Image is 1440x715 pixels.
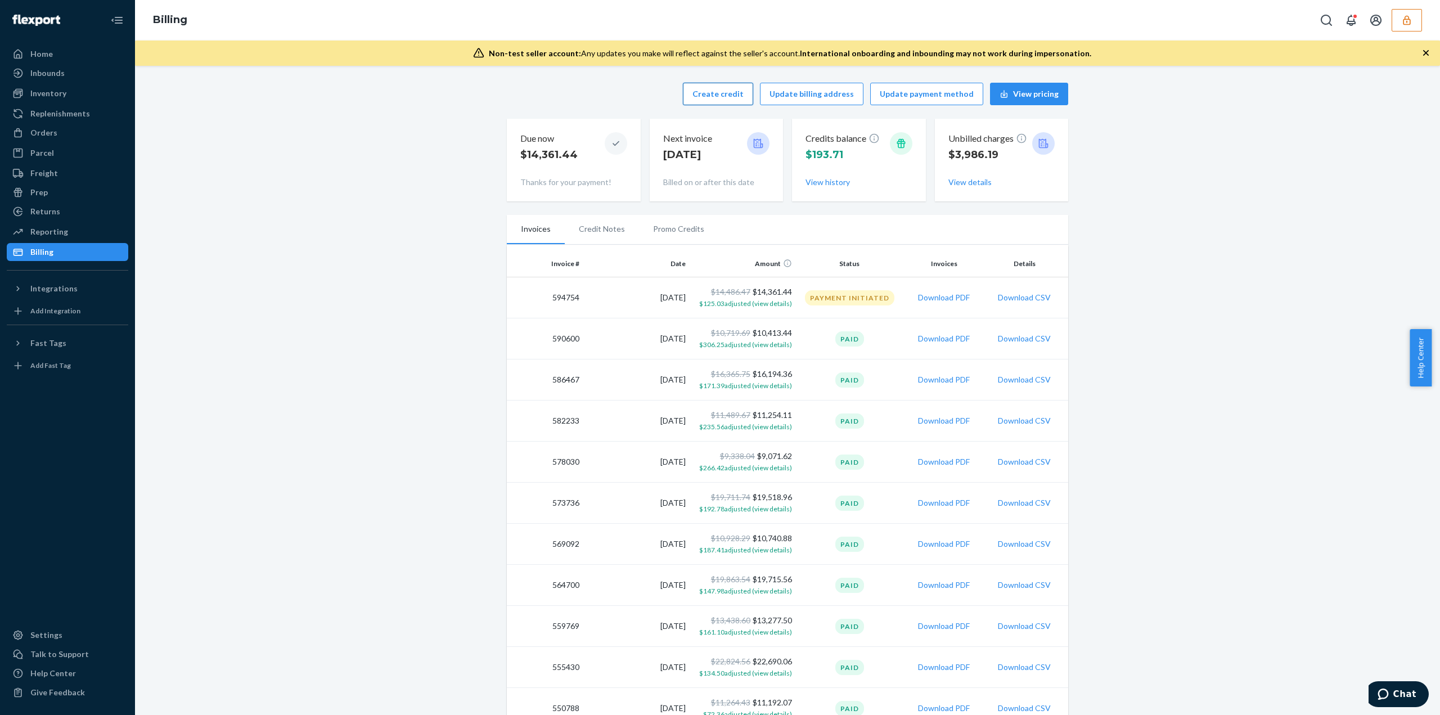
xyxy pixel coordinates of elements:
div: Paid [835,578,864,593]
td: $10,740.88 [690,524,796,565]
div: Help Center [30,668,76,679]
li: Credit Notes [565,215,639,243]
div: Paid [835,372,864,388]
td: 578030 [507,442,584,483]
a: Billing [153,14,187,26]
td: 586467 [507,359,584,401]
td: $16,194.36 [690,359,796,401]
div: Prep [30,187,48,198]
button: Fast Tags [7,334,128,352]
div: Inbounds [30,68,65,79]
button: Download CSV [998,662,1051,673]
li: Invoices [507,215,565,244]
span: $22,824.56 [711,656,750,666]
div: Returns [30,206,60,217]
td: [DATE] [584,359,690,401]
div: Add Integration [30,306,80,316]
td: 573736 [507,483,584,524]
div: Paid [835,619,864,634]
p: Due now [520,132,578,145]
span: $134.50 adjusted (view details) [699,669,792,677]
button: Open Search Box [1315,9,1338,32]
button: Download PDF [918,415,970,426]
div: Paid [835,331,864,347]
span: $193.71 [805,149,843,161]
span: $125.03 adjusted (view details) [699,299,792,308]
p: Thanks for your payment! [520,177,627,188]
img: Flexport logo [12,15,60,26]
a: Inbounds [7,64,128,82]
th: Amount [690,250,796,277]
a: Replenishments [7,105,128,123]
div: Parcel [30,147,54,159]
a: Help Center [7,664,128,682]
td: $9,071.62 [690,442,796,483]
span: $11,489.67 [711,410,750,420]
button: Download CSV [998,456,1051,467]
span: Non-test seller account: [489,48,581,58]
span: $306.25 adjusted (view details) [699,340,792,349]
button: $134.50adjusted (view details) [699,667,792,678]
span: $10,928.29 [711,533,750,543]
button: Open notifications [1340,9,1362,32]
a: Parcel [7,144,128,162]
button: $235.56adjusted (view details) [699,421,792,432]
div: Paid [835,496,864,511]
div: Inventory [30,88,66,99]
a: Inventory [7,84,128,102]
td: [DATE] [584,318,690,359]
td: $10,413.44 [690,318,796,359]
button: Download PDF [918,579,970,591]
td: $13,277.50 [690,606,796,647]
td: 559769 [507,606,584,647]
p: Credits balance [805,132,880,145]
td: [DATE] [584,442,690,483]
button: Download PDF [918,333,970,344]
button: Download CSV [998,620,1051,632]
button: Give Feedback [7,683,128,701]
span: $19,711.74 [711,492,750,502]
button: Download CSV [998,538,1051,550]
button: $192.78adjusted (view details) [699,503,792,514]
td: [DATE] [584,647,690,688]
td: 582233 [507,401,584,442]
button: Download CSV [998,374,1051,385]
button: Download CSV [998,333,1051,344]
div: Integrations [30,283,78,294]
td: $22,690.06 [690,647,796,688]
td: 564700 [507,565,584,606]
button: Update payment method [870,83,983,105]
button: Download CSV [998,292,1051,303]
button: Download PDF [918,703,970,714]
div: Give Feedback [30,687,85,698]
button: Download PDF [918,538,970,550]
button: Download PDF [918,662,970,673]
a: Returns [7,203,128,221]
button: View pricing [990,83,1068,105]
button: Download PDF [918,292,970,303]
a: Billing [7,243,128,261]
button: Open account menu [1365,9,1387,32]
li: Promo Credits [639,215,718,243]
p: [DATE] [663,147,712,162]
button: Talk to Support [7,645,128,663]
td: $14,361.44 [690,277,796,318]
p: Billed on or after this date [663,177,770,188]
div: Home [30,48,53,60]
button: Help Center [1410,329,1432,386]
button: $147.98adjusted (view details) [699,585,792,596]
td: 555430 [507,647,584,688]
button: Download CSV [998,579,1051,591]
button: $125.03adjusted (view details) [699,298,792,309]
button: $266.42adjusted (view details) [699,462,792,473]
td: $11,254.11 [690,401,796,442]
button: $306.25adjusted (view details) [699,339,792,350]
a: Home [7,45,128,63]
button: Download PDF [918,497,970,509]
button: $161.10adjusted (view details) [699,626,792,637]
div: Fast Tags [30,338,66,349]
div: Replenishments [30,108,90,119]
th: Details [985,250,1068,277]
p: $3,986.19 [948,147,1027,162]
